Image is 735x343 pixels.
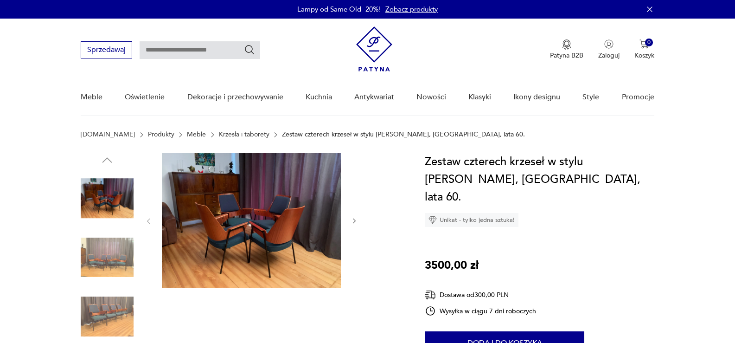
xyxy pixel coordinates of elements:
img: Ikona dostawy [425,289,436,301]
button: Zaloguj [598,39,620,60]
a: Krzesła i taborety [219,131,269,138]
a: Ikona medaluPatyna B2B [550,39,583,60]
img: Zdjęcie produktu Zestaw czterech krzeseł w stylu Hanno Von Gustedta, Austria, lata 60. [81,290,134,343]
button: Patyna B2B [550,39,583,60]
a: Antykwariat [354,79,394,115]
div: Wysyłka w ciągu 7 dni roboczych [425,305,536,317]
img: Ikona medalu [562,39,571,50]
p: Lampy od Same Old -20%! [297,5,381,14]
a: Dekoracje i przechowywanie [187,79,283,115]
img: Patyna - sklep z meblami i dekoracjami vintage [356,26,392,71]
p: Zaloguj [598,51,620,60]
button: Szukaj [244,44,255,55]
a: Promocje [622,79,654,115]
a: Produkty [148,131,174,138]
a: Ikony designu [513,79,560,115]
div: Dostawa od 300,00 PLN [425,289,536,301]
a: [DOMAIN_NAME] [81,131,135,138]
h1: Zestaw czterech krzeseł w stylu [PERSON_NAME], [GEOGRAPHIC_DATA], lata 60. [425,153,654,206]
a: Zobacz produkty [385,5,438,14]
button: Sprzedawaj [81,41,132,58]
a: Nowości [416,79,446,115]
a: Kuchnia [306,79,332,115]
img: Ikonka użytkownika [604,39,614,49]
p: 3500,00 zł [425,257,479,274]
button: 0Koszyk [634,39,654,60]
p: Koszyk [634,51,654,60]
img: Ikona diamentu [428,216,437,224]
div: Unikat - tylko jedna sztuka! [425,213,518,227]
img: Zdjęcie produktu Zestaw czterech krzeseł w stylu Hanno Von Gustedta, Austria, lata 60. [81,172,134,225]
img: Ikona koszyka [639,39,649,49]
div: 0 [645,39,653,46]
a: Meble [187,131,206,138]
a: Oświetlenie [125,79,165,115]
img: Zdjęcie produktu Zestaw czterech krzeseł w stylu Hanno Von Gustedta, Austria, lata 60. [162,153,341,288]
a: Sprzedawaj [81,47,132,54]
a: Style [582,79,599,115]
img: Zdjęcie produktu Zestaw czterech krzeseł w stylu Hanno Von Gustedta, Austria, lata 60. [81,231,134,284]
a: Klasyki [468,79,491,115]
p: Patyna B2B [550,51,583,60]
a: Meble [81,79,102,115]
p: Zestaw czterech krzeseł w stylu [PERSON_NAME], [GEOGRAPHIC_DATA], lata 60. [282,131,525,138]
